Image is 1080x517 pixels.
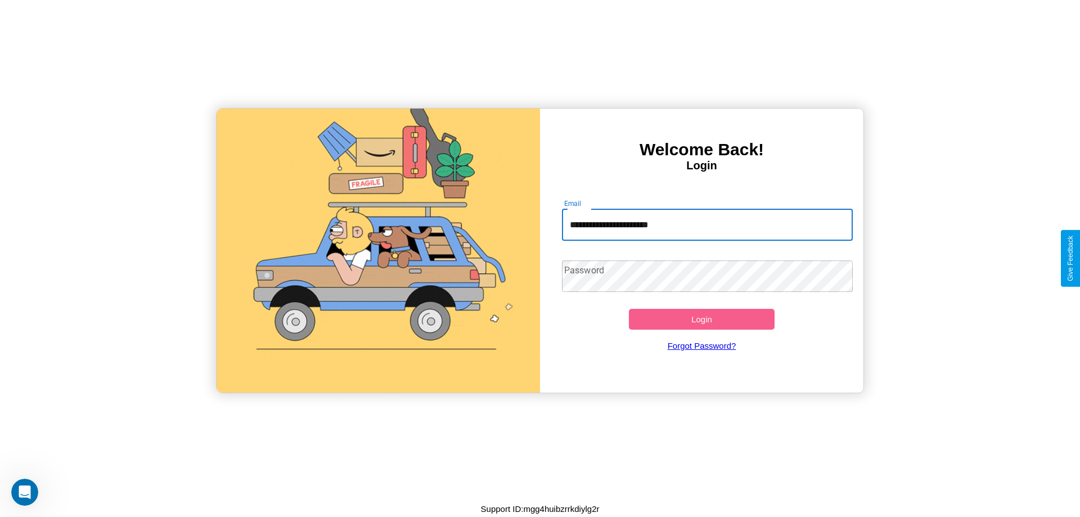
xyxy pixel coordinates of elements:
p: Support ID: mgg4huibzrrkdiylg2r [481,501,600,516]
div: Give Feedback [1066,236,1074,281]
a: Forgot Password? [556,330,848,362]
img: gif [217,109,540,393]
button: Login [629,309,775,330]
h3: Welcome Back! [540,140,863,159]
h4: Login [540,159,863,172]
iframe: Intercom live chat [11,479,38,506]
label: Email [564,199,582,208]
